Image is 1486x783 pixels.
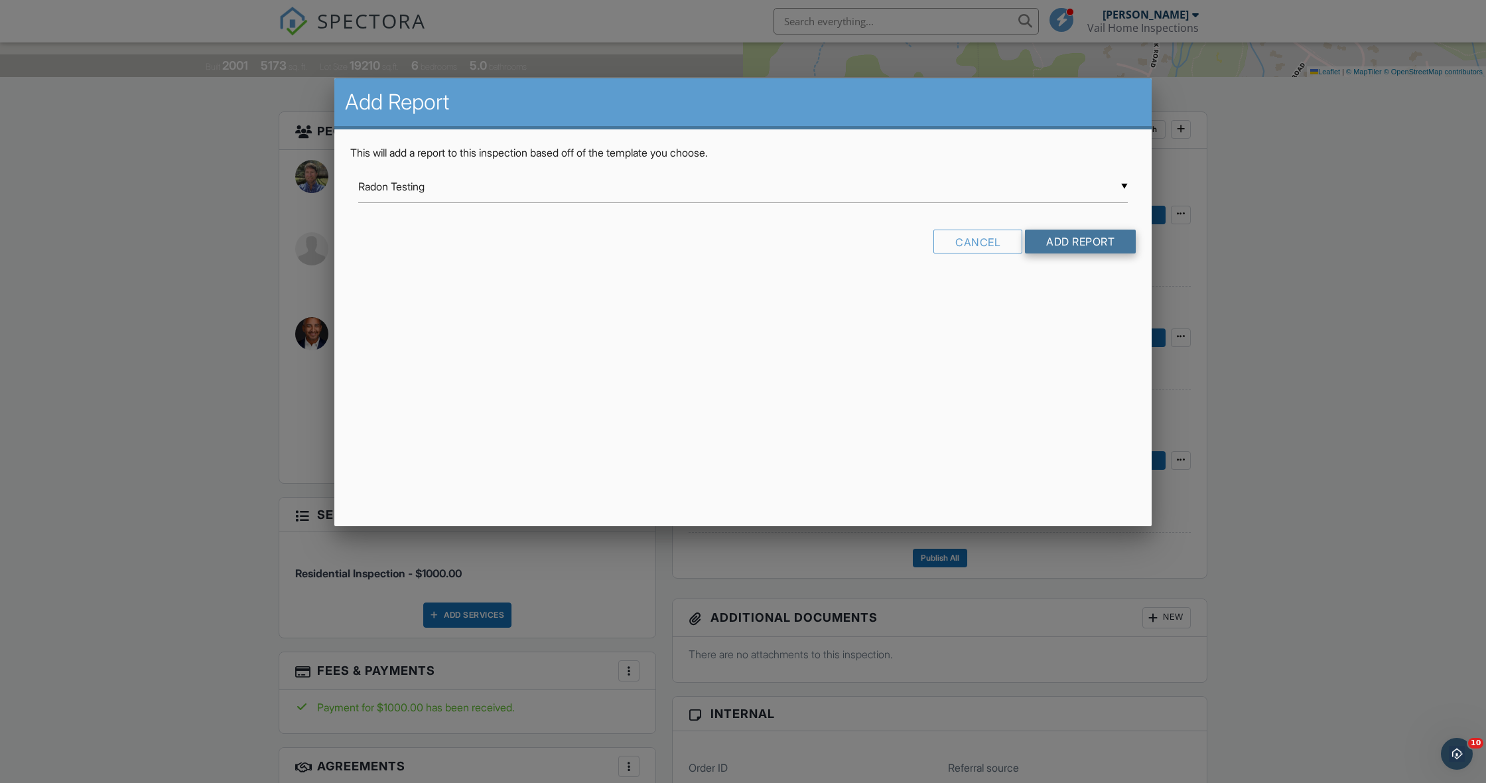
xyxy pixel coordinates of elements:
span: 10 [1468,738,1483,748]
h2: Add Report [345,89,1141,115]
p: This will add a report to this inspection based off of the template you choose. [350,145,1136,160]
iframe: Intercom live chat [1441,738,1473,770]
div: Cancel [933,230,1022,253]
input: Add Report [1025,230,1136,253]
